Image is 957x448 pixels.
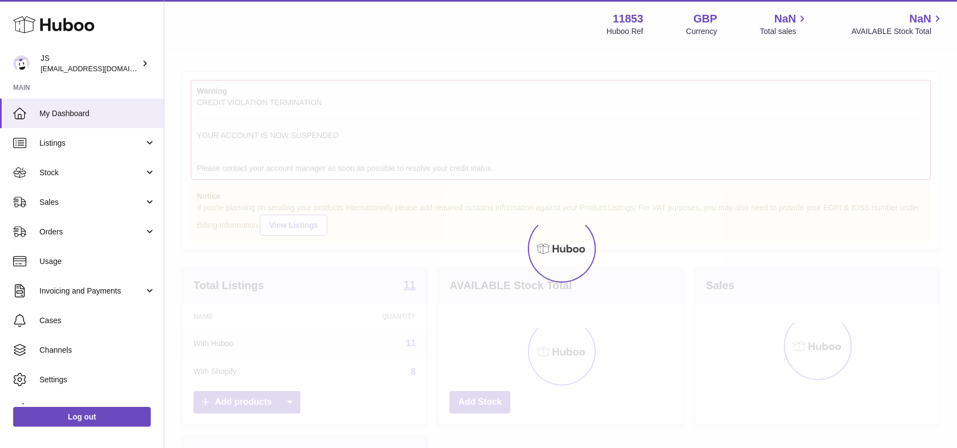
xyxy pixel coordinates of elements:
[909,12,931,26] span: NaN
[39,375,156,385] span: Settings
[39,197,144,208] span: Sales
[39,108,156,119] span: My Dashboard
[851,12,944,37] a: NaN AVAILABLE Stock Total
[851,26,944,37] span: AVAILABLE Stock Total
[39,404,156,415] span: Returns
[13,407,151,427] a: Log out
[607,26,643,37] div: Huboo Ref
[686,26,717,37] div: Currency
[41,64,161,73] span: [EMAIL_ADDRESS][DOMAIN_NAME]
[39,138,144,148] span: Listings
[39,315,156,326] span: Cases
[39,256,156,267] span: Usage
[39,286,144,296] span: Invoicing and Payments
[760,26,808,37] span: Total sales
[774,12,796,26] span: NaN
[613,12,643,26] strong: 11853
[13,55,30,72] img: internalAdmin-11853@internal.huboo.com
[39,345,156,355] span: Channels
[39,227,144,237] span: Orders
[693,12,717,26] strong: GBP
[41,53,139,74] div: JS
[39,168,144,178] span: Stock
[760,12,808,37] a: NaN Total sales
